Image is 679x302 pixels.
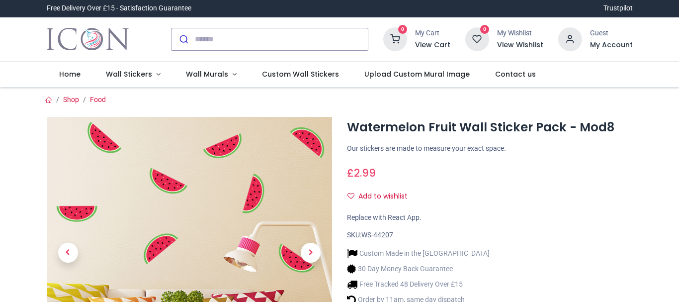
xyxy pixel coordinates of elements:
li: 30 Day Money Back Guarantee [347,264,490,274]
div: My Wishlist [497,28,543,38]
a: View Wishlist [497,40,543,50]
span: Wall Murals [186,69,228,79]
sup: 0 [398,25,408,34]
div: SKU: [347,230,633,240]
a: Logo of Icon Wall Stickers [47,25,129,53]
a: Food [90,96,106,103]
span: Home [59,69,81,79]
a: Trustpilot [603,3,633,13]
div: Guest [590,28,633,38]
a: Wall Murals [173,62,249,88]
a: 0 [383,34,407,42]
sup: 0 [480,25,490,34]
span: Previous [58,243,78,263]
button: Submit [171,28,195,50]
a: 0 [465,34,489,42]
li: Custom Made in the [GEOGRAPHIC_DATA] [347,248,490,259]
h1: Watermelon Fruit Wall Sticker Pack - Mod8 [347,119,633,136]
a: My Account [590,40,633,50]
button: Add to wishlistAdd to wishlist [347,188,416,205]
span: Custom Wall Stickers [262,69,339,79]
span: WS-44207 [361,231,393,239]
span: Contact us [495,69,536,79]
span: 2.99 [354,166,376,180]
span: £ [347,166,376,180]
span: Next [301,243,321,263]
div: Free Delivery Over £15 - Satisfaction Guarantee [47,3,191,13]
a: Wall Stickers [93,62,173,88]
div: Replace with React App. [347,213,633,223]
span: Wall Stickers [106,69,152,79]
div: My Cart [415,28,450,38]
a: View Cart [415,40,450,50]
i: Add to wishlist [347,193,354,200]
span: Upload Custom Mural Image [364,69,470,79]
a: Shop [63,96,79,103]
li: Free Tracked 48 Delivery Over £15 [347,279,490,290]
p: Our stickers are made to measure your exact space. [347,144,633,154]
img: Icon Wall Stickers [47,25,129,53]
